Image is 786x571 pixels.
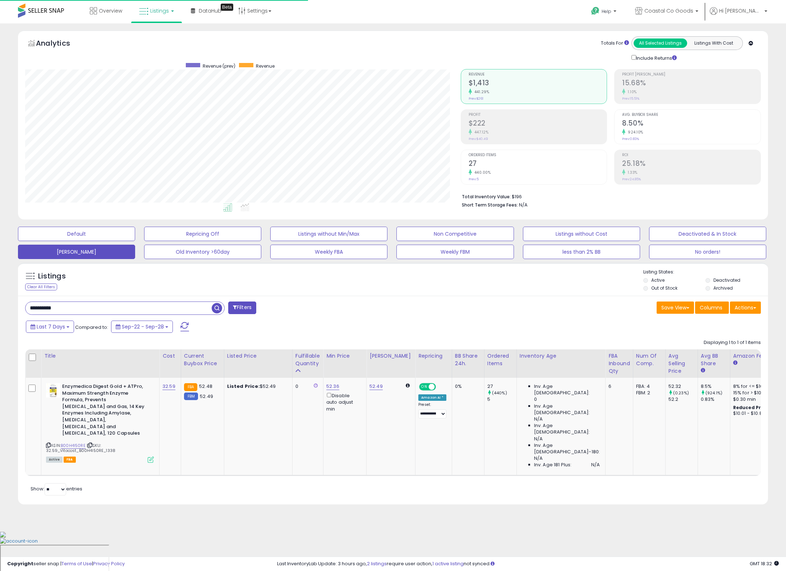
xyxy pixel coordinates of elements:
small: Prev: 24.85% [622,177,641,181]
h2: 15.68% [622,79,760,89]
span: Revenue [469,73,607,77]
span: N/A [534,436,543,442]
div: Ordered Items [487,352,514,367]
div: 0% [455,383,479,390]
button: No orders! [649,245,766,259]
button: Weekly FBM [396,245,514,259]
button: Columns [695,302,729,314]
div: 6 [608,383,628,390]
span: N/A [534,416,543,422]
span: ROI [622,153,760,157]
span: 0 [534,396,537,403]
span: Ordered Items [469,153,607,157]
b: Reduced Prof. Rng. [733,404,780,411]
span: Revenue (prev) [203,63,235,69]
div: 8.5% [701,383,730,390]
div: Totals For [601,40,629,47]
div: Title [44,352,156,360]
small: (440%) [492,390,507,396]
h2: 25.18% [622,159,760,169]
div: ASIN: [46,383,154,462]
button: Last 7 Days [26,321,74,333]
a: 52.36 [326,383,339,390]
div: Disable auto adjust min [326,391,361,412]
a: Hi [PERSON_NAME] [710,7,767,23]
div: Displaying 1 to 1 of 1 items [704,339,761,346]
div: [PERSON_NAME] [369,352,412,360]
div: Preset: [418,402,446,418]
button: Listings without Cost [523,227,640,241]
button: Weekly FBA [270,245,387,259]
span: N/A [519,201,528,208]
div: FBA inbound Qty [608,352,630,375]
span: N/A [534,455,543,462]
div: Min Price [326,352,363,360]
button: less than 2% BB [523,245,640,259]
div: FBA: 4 [636,383,660,390]
label: Archived [713,285,733,291]
span: Help [602,8,611,14]
div: 0.83% [701,396,730,403]
div: Listed Price [227,352,289,360]
p: Listing States: [643,269,768,276]
a: 32.59 [162,383,175,390]
button: Default [18,227,135,241]
h5: Listings [38,271,66,281]
span: OFF [435,384,446,390]
small: Avg BB Share. [701,367,705,374]
div: Clear All Filters [25,284,57,290]
small: 447.12% [472,130,489,135]
b: Listed Price: [227,383,260,390]
span: 52.48 [199,383,212,390]
span: Inv. Age 181 Plus: [534,462,572,468]
button: Non Competitive [396,227,514,241]
i: Get Help [591,6,600,15]
small: FBM [184,393,198,400]
div: 52.2 [668,396,698,403]
div: Fulfillable Quantity [295,352,320,367]
span: Revenue [256,63,275,69]
small: Prev: 15.51% [622,96,639,101]
small: 924.10% [625,130,643,135]
div: Avg BB Share [701,352,727,367]
button: Filters [228,302,256,314]
button: [PERSON_NAME] [18,245,135,259]
small: Prev: $40.49 [469,137,488,141]
span: | SKU: 32.59_Vitacost_B00H4I50RE_1338 [46,443,115,453]
div: 5 [487,396,516,403]
span: Coastal Co Goods [644,7,693,14]
span: 52.49 [200,393,213,400]
a: 52.49 [369,383,383,390]
b: Total Inventory Value: [462,194,511,200]
span: Columns [700,304,722,311]
div: 27 [487,383,516,390]
b: Short Term Storage Fees: [462,202,518,208]
span: Listings [150,7,169,14]
span: FBA [64,457,76,463]
div: 52.32 [668,383,698,390]
div: Tooltip anchor [221,4,233,11]
b: Enzymedica Digest Gold + ATPro, Maximum Strength Enzyme Formula, Prevents [MEDICAL_DATA] and Gas,... [62,383,150,439]
h2: $222 [469,119,607,129]
div: Num of Comp. [636,352,662,367]
div: FBM: 2 [636,390,660,396]
button: Listings With Cost [687,38,740,48]
small: Amazon Fees. [733,360,737,366]
div: 0 [295,383,318,390]
small: FBA [184,383,197,391]
span: Inv. Age [DEMOGRAPHIC_DATA]: [534,403,600,416]
small: Prev: 5 [469,177,479,181]
span: Overview [99,7,122,14]
div: Inventory Age [520,352,602,360]
label: Active [651,277,665,283]
small: (924.1%) [705,390,722,396]
span: Inv. Age [DEMOGRAPHIC_DATA]-180: [534,442,600,455]
div: Current Buybox Price [184,352,221,367]
span: Avg. Buybox Share [622,113,760,117]
div: BB Share 24h. [455,352,481,367]
button: Sep-22 - Sep-28 [111,321,173,333]
span: Hi [PERSON_NAME] [719,7,762,14]
span: Compared to: [75,324,108,331]
div: Cost [162,352,178,360]
span: Inv. Age [DEMOGRAPHIC_DATA]: [534,422,600,435]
